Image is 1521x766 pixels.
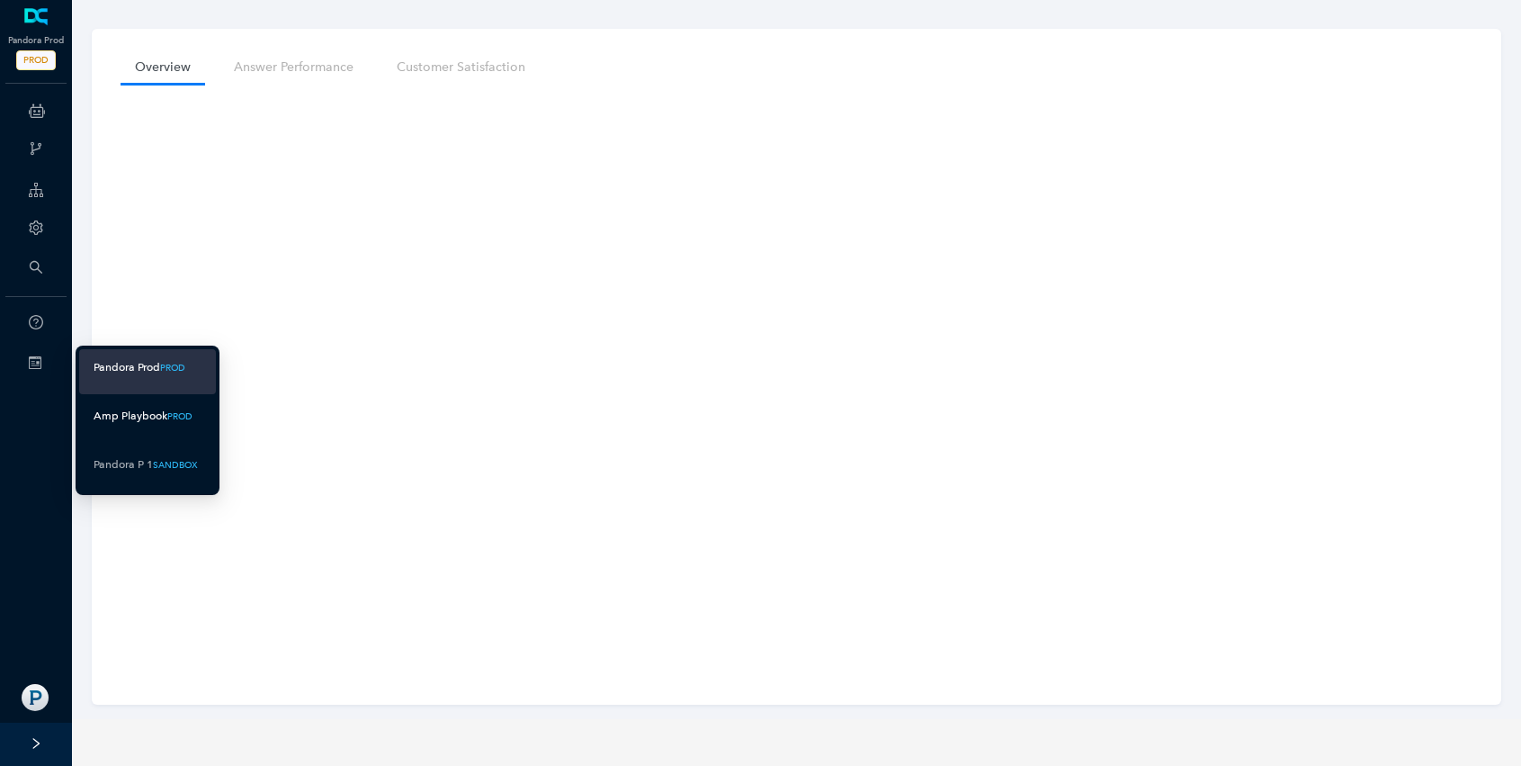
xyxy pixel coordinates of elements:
a: Overview [121,50,205,84]
div: PROD [160,361,185,374]
div: SANDBOX [153,458,198,472]
span: PROD [16,50,56,70]
div: Pandora P 1 [94,454,153,476]
span: search [29,260,43,275]
span: question-circle [29,315,43,329]
img: 2245c3f1d8d0bf3af50bf22befedf792 [22,684,49,711]
a: Customer Satisfaction [382,50,540,84]
span: setting [29,221,43,235]
iframe: iframe [121,84,1472,701]
div: PROD [167,410,192,423]
a: Answer Performance [219,50,368,84]
div: Amp Playbook [94,405,167,428]
span: branches [29,141,43,156]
